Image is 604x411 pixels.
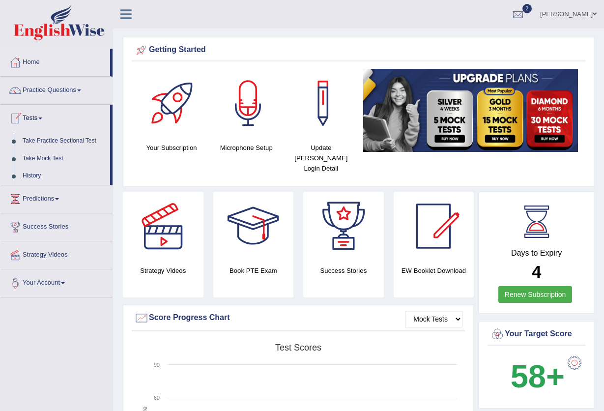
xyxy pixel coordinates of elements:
h4: Book PTE Exam [213,265,294,276]
a: Practice Questions [0,77,113,101]
h4: Days to Expiry [490,249,583,258]
div: Score Progress Chart [134,311,462,325]
div: Your Target Score [490,327,583,342]
a: Predictions [0,185,113,210]
a: Take Mock Test [18,150,110,168]
a: Home [0,49,110,73]
span: 2 [522,4,532,13]
h4: Success Stories [303,265,384,276]
a: Renew Subscription [498,286,573,303]
a: History [18,167,110,185]
tspan: Test scores [275,343,321,352]
h4: Update [PERSON_NAME] Login Detail [288,143,353,174]
h4: Strategy Videos [123,265,203,276]
a: Your Account [0,269,113,294]
a: Strategy Videos [0,241,113,266]
div: Getting Started [134,43,583,58]
b: 4 [532,262,541,281]
img: small5.jpg [363,69,578,152]
h4: EW Booklet Download [394,265,474,276]
h4: Your Subscription [139,143,204,153]
text: 90 [154,362,160,368]
text: 60 [154,395,160,401]
b: 58+ [511,358,565,394]
a: Take Practice Sectional Test [18,132,110,150]
h4: Microphone Setup [214,143,279,153]
a: Tests [0,105,110,129]
a: Success Stories [0,213,113,238]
